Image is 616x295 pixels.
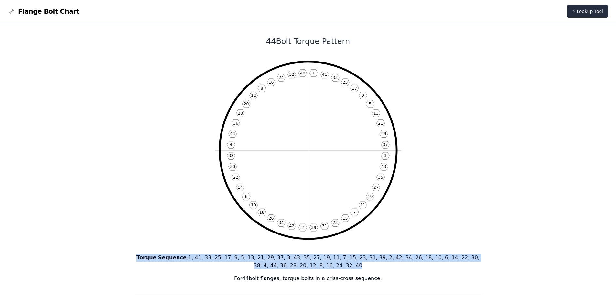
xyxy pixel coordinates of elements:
[342,216,348,221] text: 15
[260,86,263,91] text: 8
[245,194,247,199] text: 6
[278,220,284,225] text: 34
[362,93,364,98] text: 9
[259,210,264,215] text: 18
[289,72,294,77] text: 32
[243,101,249,106] text: 20
[378,175,383,180] text: 35
[8,7,79,16] a: Flange Bolt Chart LogoFlange Bolt Chart
[369,101,371,106] text: 5
[228,153,233,158] text: 38
[301,225,304,230] text: 2
[353,210,356,215] text: 7
[238,111,243,116] text: 28
[251,202,256,207] text: 10
[384,153,386,158] text: 3
[135,275,482,282] p: For 44 bolt flanges, torque bolts in a criss-cross sequence.
[18,7,79,16] span: Flange Bolt Chart
[322,72,327,77] text: 41
[332,75,338,80] text: 33
[312,71,315,75] text: 1
[238,185,243,190] text: 14
[268,216,274,221] text: 26
[342,80,348,85] text: 25
[300,71,305,75] text: 40
[322,223,327,228] text: 31
[373,185,378,190] text: 27
[567,5,608,18] a: ⚡ Lookup Tool
[332,220,338,225] text: 23
[352,86,357,91] text: 17
[230,164,235,169] text: 30
[373,111,378,116] text: 13
[251,93,256,98] text: 12
[381,131,386,136] text: 29
[230,131,235,136] text: 44
[289,223,294,228] text: 42
[135,254,482,269] p: : 1, 41, 33, 25, 17, 9, 5, 13, 21, 29, 37, 3, 43, 35, 27, 19, 11, 7, 15, 23, 31, 39, 2, 42, 34, 2...
[268,80,274,85] text: 16
[367,194,373,199] text: 19
[311,225,316,230] text: 39
[378,121,383,126] text: 21
[278,75,284,80] text: 24
[8,7,16,15] img: Flange Bolt Chart Logo
[233,121,238,126] text: 36
[135,36,482,47] h1: 44 Bolt Torque Pattern
[381,164,386,169] text: 43
[230,142,232,147] text: 4
[233,175,238,180] text: 22
[136,255,187,261] b: Torque Sequence
[360,202,365,207] text: 11
[383,142,388,147] text: 37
